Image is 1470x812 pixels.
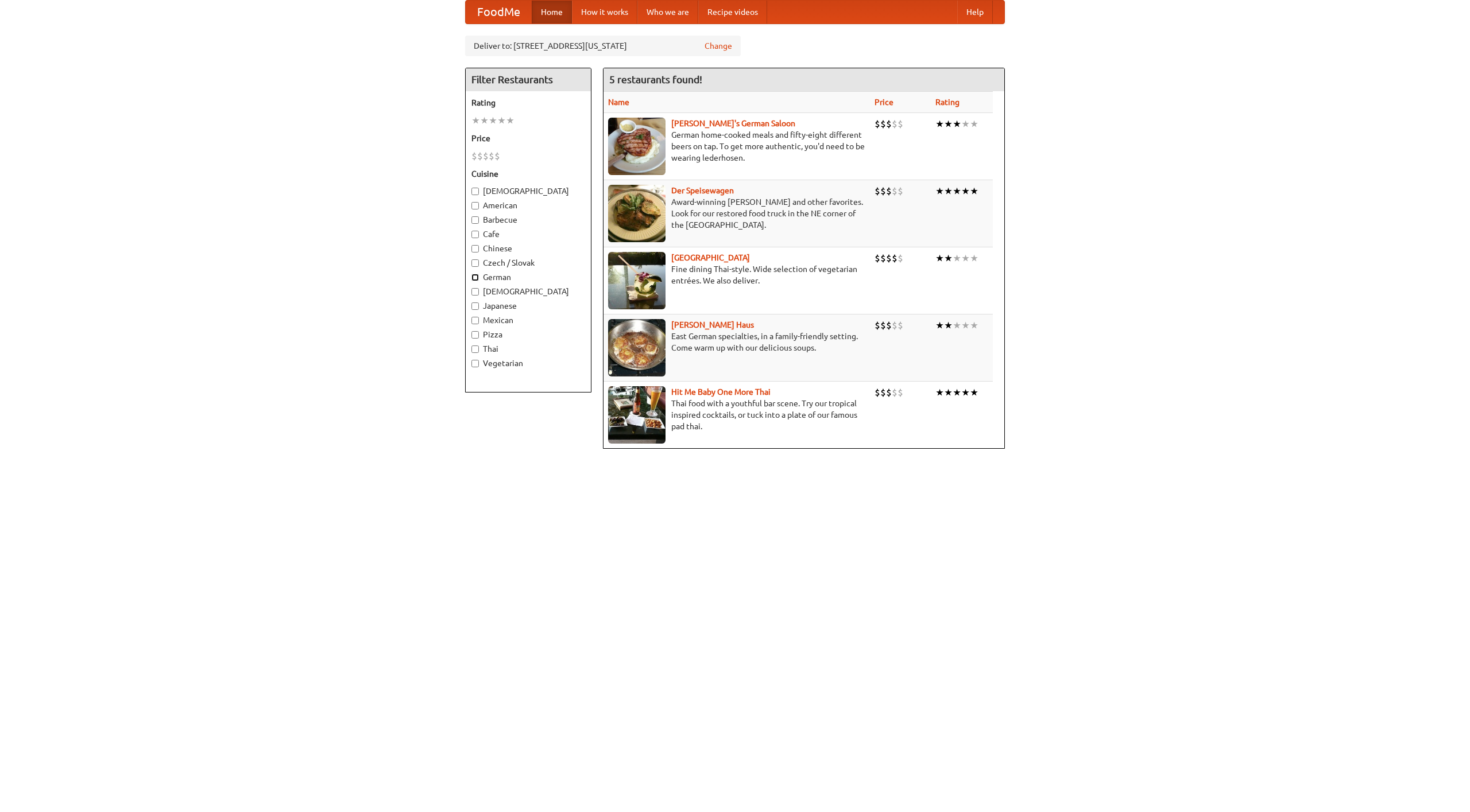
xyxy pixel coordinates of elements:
li: $ [471,150,477,162]
a: [GEOGRAPHIC_DATA] [671,253,750,262]
li: $ [892,185,898,197]
li: $ [875,252,880,265]
li: $ [892,319,898,332]
li: ★ [953,319,961,332]
li: ★ [935,386,944,399]
input: Pizza [471,331,479,339]
label: Mexican [471,314,585,326]
li: ★ [953,185,961,197]
li: $ [886,252,892,265]
a: Rating [935,98,960,107]
img: babythai.jpg [608,386,666,444]
p: German home-cooked meals and fifty-eight different beers on tap. To get more authentic, you'd nee... [608,129,865,164]
li: ★ [953,252,961,265]
li: ★ [970,386,978,399]
li: $ [494,150,500,162]
li: ★ [944,386,953,399]
b: [PERSON_NAME]'s German Saloon [671,119,795,128]
label: Czech / Slovak [471,257,585,269]
p: Award-winning [PERSON_NAME] and other favorites. Look for our restored food truck in the NE corne... [608,196,865,231]
ng-pluralize: 5 restaurants found! [609,74,702,85]
li: ★ [935,118,944,130]
a: [PERSON_NAME] Haus [671,320,754,329]
li: ★ [944,252,953,265]
a: Who we are [637,1,698,24]
li: $ [880,319,886,332]
li: ★ [953,118,961,130]
li: $ [886,319,892,332]
li: ★ [961,386,970,399]
li: $ [892,386,898,399]
li: ★ [970,185,978,197]
a: Der Speisewagen [671,186,734,195]
li: ★ [497,114,506,127]
a: Change [705,40,732,52]
li: ★ [970,118,978,130]
li: $ [886,118,892,130]
a: Recipe videos [698,1,767,24]
input: American [471,202,479,209]
input: Barbecue [471,216,479,224]
li: $ [875,319,880,332]
label: Japanese [471,300,585,312]
input: Czech / Slovak [471,259,479,267]
li: ★ [961,118,970,130]
img: satay.jpg [608,252,666,309]
label: Thai [471,343,585,355]
li: ★ [953,386,961,399]
label: [DEMOGRAPHIC_DATA] [471,286,585,297]
h5: Rating [471,97,585,108]
img: esthers.jpg [608,118,666,175]
li: $ [880,118,886,130]
li: $ [477,150,483,162]
h4: Filter Restaurants [466,68,591,91]
label: German [471,271,585,283]
li: $ [875,185,880,197]
label: Vegetarian [471,358,585,369]
li: $ [880,252,886,265]
p: Thai food with a youthful bar scene. Try our tropical inspired cocktails, or tuck into a plate of... [608,398,865,432]
li: $ [886,386,892,399]
label: Chinese [471,243,585,254]
li: ★ [935,252,944,265]
li: ★ [935,185,944,197]
li: $ [880,386,886,399]
a: How it works [572,1,637,24]
div: Deliver to: [STREET_ADDRESS][US_STATE] [465,36,741,56]
li: ★ [506,114,514,127]
li: $ [892,118,898,130]
li: ★ [944,118,953,130]
input: Cafe [471,231,479,238]
a: Help [957,1,993,24]
img: speisewagen.jpg [608,185,666,242]
a: Hit Me Baby One More Thai [671,387,771,397]
input: German [471,274,479,281]
li: ★ [970,319,978,332]
li: ★ [970,252,978,265]
li: ★ [961,185,970,197]
h5: Price [471,133,585,144]
input: Thai [471,345,479,353]
li: $ [483,150,489,162]
li: $ [898,319,903,332]
input: [DEMOGRAPHIC_DATA] [471,188,479,195]
a: Price [875,98,893,107]
li: $ [898,252,903,265]
label: [DEMOGRAPHIC_DATA] [471,185,585,197]
input: Japanese [471,302,479,310]
li: ★ [961,319,970,332]
input: Vegetarian [471,360,479,367]
input: Chinese [471,245,479,252]
label: Barbecue [471,214,585,226]
li: ★ [471,114,480,127]
img: kohlhaus.jpg [608,319,666,376]
p: Fine dining Thai-style. Wide selection of vegetarian entrées. We also deliver. [608,263,865,286]
li: ★ [961,252,970,265]
a: Home [532,1,572,24]
li: ★ [944,185,953,197]
li: ★ [480,114,489,127]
